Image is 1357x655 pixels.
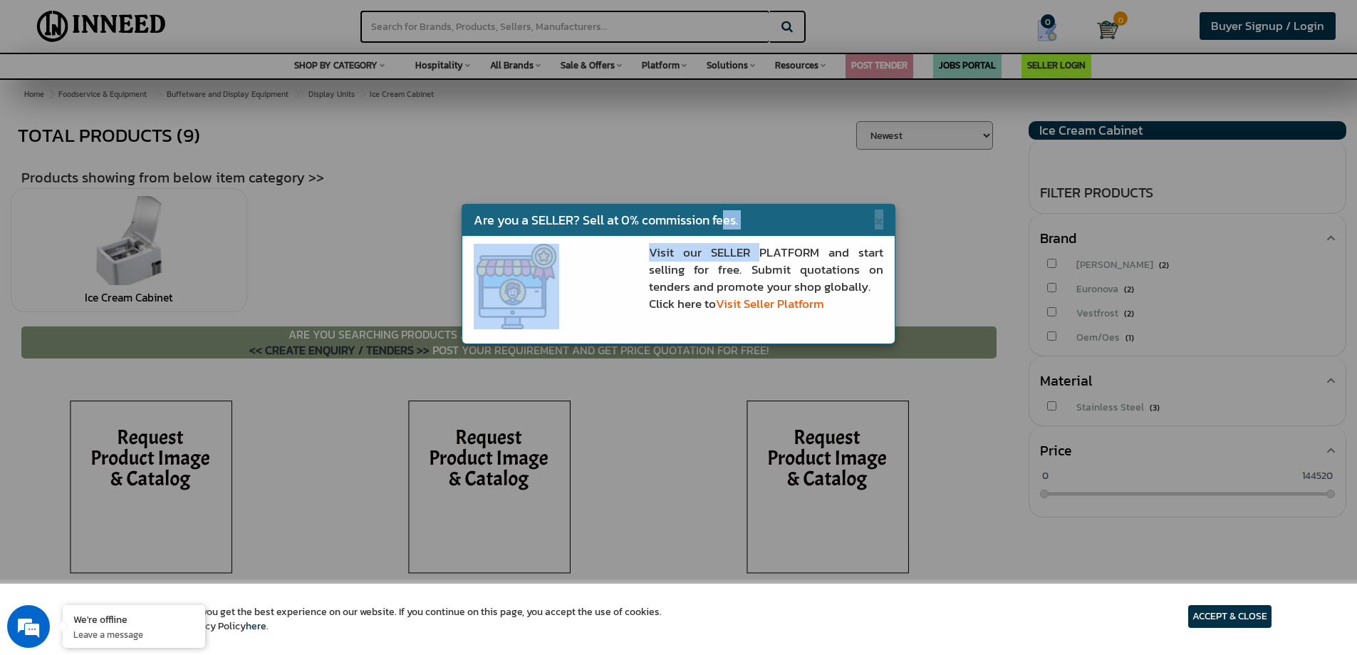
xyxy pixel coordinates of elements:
article: ACCEPT & CLOSE [1188,605,1272,628]
a: here [246,619,266,634]
article: We use cookies to ensure you get the best experience on our website. If you continue on this page... [85,605,662,634]
span: × [875,210,883,229]
h4: Are you a SELLER? Sell at 0% commission fees. [474,213,884,227]
a: Visit Seller Platform [716,294,824,313]
div: We're offline [73,612,194,626]
p: Leave a message [73,628,194,641]
p: Visit our SELLER PLATFORM and start selling for free. Submit quotations on tenders and promote yo... [649,244,884,313]
img: inneed-seller-icon.png [474,244,559,329]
